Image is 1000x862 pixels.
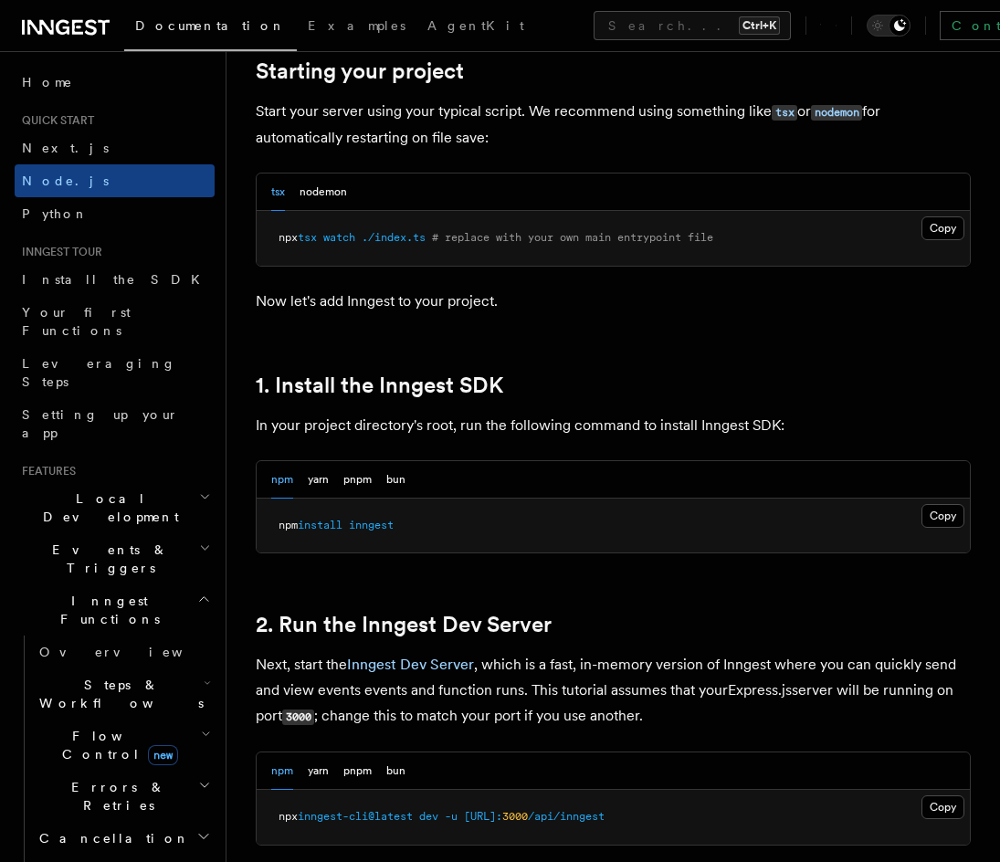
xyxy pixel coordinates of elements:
[349,519,394,531] span: inngest
[308,752,329,790] button: yarn
[502,810,528,823] span: 3000
[772,105,797,121] code: tsx
[32,822,215,855] button: Cancellation
[772,102,797,120] a: tsx
[32,676,204,712] span: Steps & Workflows
[32,829,190,847] span: Cancellation
[15,592,197,628] span: Inngest Functions
[15,164,215,197] a: Node.js
[386,752,405,790] button: bun
[256,289,971,314] p: Now let's add Inngest to your project.
[15,263,215,296] a: Install the SDK
[32,778,198,815] span: Errors & Retries
[464,810,502,823] span: [URL]:
[362,231,426,244] span: ./index.ts
[22,305,131,338] span: Your first Functions
[867,15,911,37] button: Toggle dark mode
[135,18,286,33] span: Documentation
[271,173,285,211] button: tsx
[15,66,215,99] a: Home
[15,541,199,577] span: Events & Triggers
[22,206,89,221] span: Python
[256,99,971,151] p: Start your server using your typical script. We recommend using something like or for automatical...
[300,173,347,211] button: nodemon
[32,771,215,822] button: Errors & Retries
[811,105,862,121] code: nodemon
[279,519,298,531] span: npm
[308,18,405,33] span: Examples
[15,533,215,584] button: Events & Triggers
[15,245,102,259] span: Inngest tour
[15,464,76,478] span: Features
[15,296,215,347] a: Your first Functions
[419,810,438,823] span: dev
[22,272,211,287] span: Install the SDK
[256,612,552,637] a: 2. Run the Inngest Dev Server
[32,668,215,720] button: Steps & Workflows
[32,720,215,771] button: Flow Controlnew
[297,5,416,49] a: Examples
[15,113,94,128] span: Quick start
[22,356,176,389] span: Leveraging Steps
[256,373,503,398] a: 1. Install the Inngest SDK
[416,5,535,49] a: AgentKit
[22,173,109,188] span: Node.js
[279,231,298,244] span: npx
[308,461,329,499] button: yarn
[271,752,293,790] button: npm
[22,407,179,440] span: Setting up your app
[347,656,474,673] a: Inngest Dev Server
[298,231,317,244] span: tsx
[256,413,971,438] p: In your project directory's root, run the following command to install Inngest SDK:
[39,645,227,659] span: Overview
[15,197,215,230] a: Python
[15,489,199,526] span: Local Development
[271,461,293,499] button: npm
[32,727,201,763] span: Flow Control
[343,752,372,790] button: pnpm
[15,398,215,449] a: Setting up your app
[921,795,964,819] button: Copy
[15,131,215,164] a: Next.js
[148,745,178,765] span: new
[594,11,791,40] button: Search...Ctrl+K
[323,231,355,244] span: watch
[343,461,372,499] button: pnpm
[15,347,215,398] a: Leveraging Steps
[282,710,314,725] code: 3000
[22,141,109,155] span: Next.js
[256,58,464,84] a: Starting your project
[298,519,342,531] span: install
[279,810,298,823] span: npx
[298,810,413,823] span: inngest-cli@latest
[921,504,964,528] button: Copy
[124,5,297,51] a: Documentation
[15,584,215,636] button: Inngest Functions
[921,216,964,240] button: Copy
[739,16,780,35] kbd: Ctrl+K
[445,810,458,823] span: -u
[528,810,605,823] span: /api/inngest
[256,652,971,730] p: Next, start the , which is a fast, in-memory version of Inngest where you can quickly send and vi...
[811,102,862,120] a: nodemon
[427,18,524,33] span: AgentKit
[22,73,73,91] span: Home
[386,461,405,499] button: bun
[432,231,713,244] span: # replace with your own main entrypoint file
[32,636,215,668] a: Overview
[15,482,215,533] button: Local Development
